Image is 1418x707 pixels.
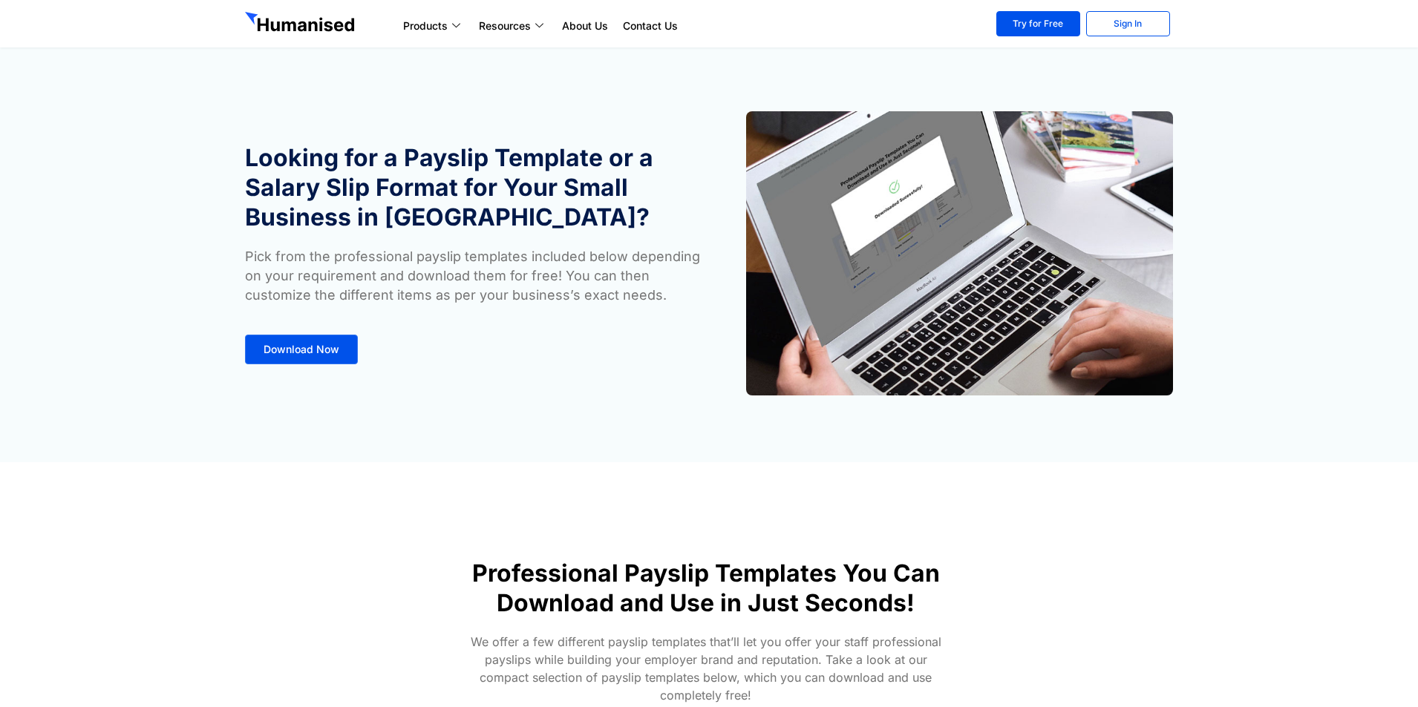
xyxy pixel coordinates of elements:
a: Resources [471,17,555,35]
a: About Us [555,17,615,35]
span: Download Now [264,344,339,355]
p: We offer a few different payslip templates that’ll let you offer your staff professional payslips... [461,633,951,704]
a: Download Now [245,335,358,364]
img: GetHumanised Logo [245,12,358,36]
a: Products [396,17,471,35]
a: Try for Free [996,11,1080,36]
a: Contact Us [615,17,685,35]
h1: Professional Payslip Templates You Can Download and Use in Just Seconds! [445,559,967,618]
p: Pick from the professional payslip templates included below depending on your requirement and dow... [245,247,702,305]
h1: Looking for a Payslip Template or a Salary Slip Format for Your Small Business in [GEOGRAPHIC_DATA]? [245,143,702,232]
a: Sign In [1086,11,1170,36]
